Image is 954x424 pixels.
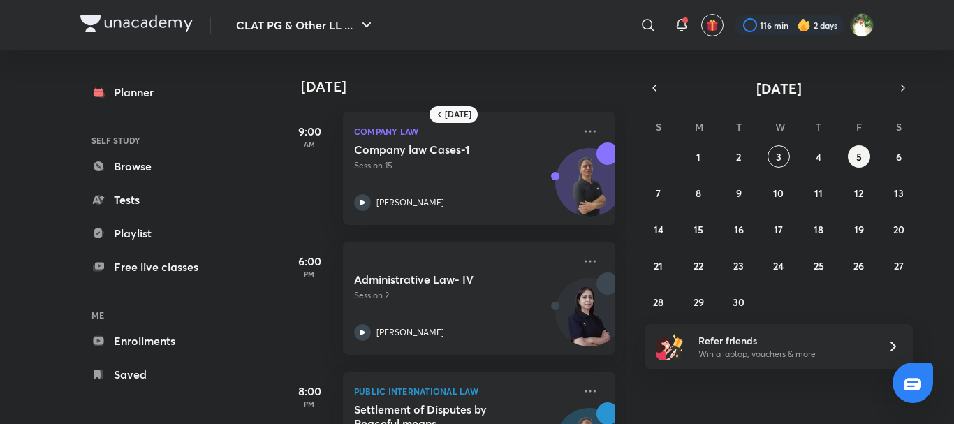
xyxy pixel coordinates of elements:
[80,15,193,32] img: Company Logo
[80,360,242,388] a: Saved
[80,253,242,281] a: Free live classes
[687,218,710,240] button: September 15, 2025
[850,13,874,37] img: Harshal Jadhao
[656,120,661,133] abbr: Sunday
[80,15,193,36] a: Company Logo
[228,11,383,39] button: CLAT PG & Other LL ...
[728,291,750,313] button: September 30, 2025
[376,326,444,339] p: [PERSON_NAME]
[354,383,573,400] p: Public International Law
[556,156,623,223] img: Avatar
[695,120,703,133] abbr: Monday
[354,272,528,286] h5: Administrative Law- IV
[354,289,573,302] p: Session 2
[698,348,870,360] p: Win a laptop, vouchers & more
[354,159,573,172] p: Session 15
[281,400,337,408] p: PM
[888,182,910,204] button: September 13, 2025
[647,291,670,313] button: September 28, 2025
[853,259,864,272] abbr: September 26, 2025
[694,259,703,272] abbr: September 22, 2025
[774,223,783,236] abbr: September 17, 2025
[687,291,710,313] button: September 29, 2025
[736,187,742,200] abbr: September 9, 2025
[733,259,744,272] abbr: September 23, 2025
[893,223,904,236] abbr: September 20, 2025
[706,19,719,31] img: avatar
[797,18,811,32] img: streak
[696,187,701,200] abbr: September 8, 2025
[696,150,700,163] abbr: September 1, 2025
[848,218,870,240] button: September 19, 2025
[776,150,781,163] abbr: September 3, 2025
[445,109,471,120] h6: [DATE]
[856,150,862,163] abbr: September 5, 2025
[854,187,863,200] abbr: September 12, 2025
[775,120,785,133] abbr: Wednesday
[80,303,242,327] h6: ME
[728,254,750,277] button: September 23, 2025
[816,120,821,133] abbr: Thursday
[816,150,821,163] abbr: September 4, 2025
[848,182,870,204] button: September 12, 2025
[647,254,670,277] button: September 21, 2025
[701,14,724,36] button: avatar
[896,150,902,163] abbr: September 6, 2025
[694,295,704,309] abbr: September 29, 2025
[354,123,573,140] p: Company Law
[728,145,750,168] button: September 2, 2025
[773,187,784,200] abbr: September 10, 2025
[807,182,830,204] button: September 11, 2025
[814,259,824,272] abbr: September 25, 2025
[856,120,862,133] abbr: Friday
[281,383,337,400] h5: 8:00
[281,123,337,140] h5: 9:00
[768,218,790,240] button: September 17, 2025
[736,120,742,133] abbr: Tuesday
[354,142,528,156] h5: Company law Cases-1
[736,150,741,163] abbr: September 2, 2025
[814,223,823,236] abbr: September 18, 2025
[80,327,242,355] a: Enrollments
[654,259,663,272] abbr: September 21, 2025
[694,223,703,236] abbr: September 15, 2025
[756,79,802,98] span: [DATE]
[281,140,337,148] p: AM
[768,254,790,277] button: September 24, 2025
[687,182,710,204] button: September 8, 2025
[647,218,670,240] button: September 14, 2025
[654,223,663,236] abbr: September 14, 2025
[733,295,744,309] abbr: September 30, 2025
[896,120,902,133] abbr: Saturday
[807,254,830,277] button: September 25, 2025
[814,187,823,200] abbr: September 11, 2025
[848,145,870,168] button: September 5, 2025
[376,196,444,209] p: [PERSON_NAME]
[698,333,870,348] h6: Refer friends
[894,187,904,200] abbr: September 13, 2025
[80,219,242,247] a: Playlist
[888,218,910,240] button: September 20, 2025
[768,182,790,204] button: September 10, 2025
[728,182,750,204] button: September 9, 2025
[807,218,830,240] button: September 18, 2025
[80,152,242,180] a: Browse
[848,254,870,277] button: September 26, 2025
[734,223,744,236] abbr: September 16, 2025
[281,253,337,270] h5: 6:00
[664,78,893,98] button: [DATE]
[656,187,661,200] abbr: September 7, 2025
[556,286,623,353] img: Avatar
[687,254,710,277] button: September 22, 2025
[854,223,864,236] abbr: September 19, 2025
[80,129,242,152] h6: SELF STUDY
[301,78,629,95] h4: [DATE]
[728,218,750,240] button: September 16, 2025
[894,259,904,272] abbr: September 27, 2025
[687,145,710,168] button: September 1, 2025
[80,78,242,106] a: Planner
[653,295,663,309] abbr: September 28, 2025
[773,259,784,272] abbr: September 24, 2025
[647,182,670,204] button: September 7, 2025
[656,332,684,360] img: referral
